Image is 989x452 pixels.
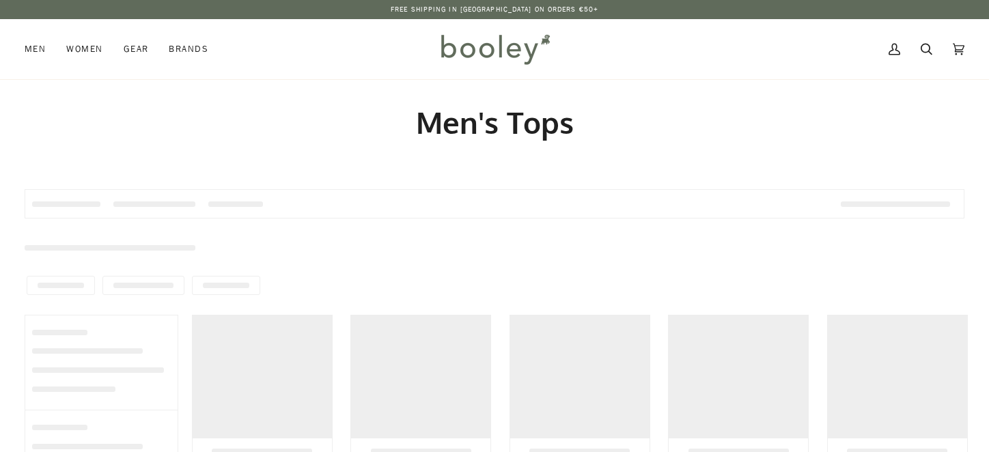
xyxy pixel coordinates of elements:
a: Men [25,19,56,79]
a: Women [56,19,113,79]
span: Women [66,42,102,56]
a: Gear [113,19,159,79]
span: Gear [124,42,149,56]
span: Men [25,42,46,56]
img: Booley [435,29,555,69]
span: Brands [169,42,208,56]
p: Free Shipping in [GEOGRAPHIC_DATA] on Orders €50+ [391,4,598,15]
a: Brands [158,19,219,79]
h1: Men's Tops [25,104,964,141]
